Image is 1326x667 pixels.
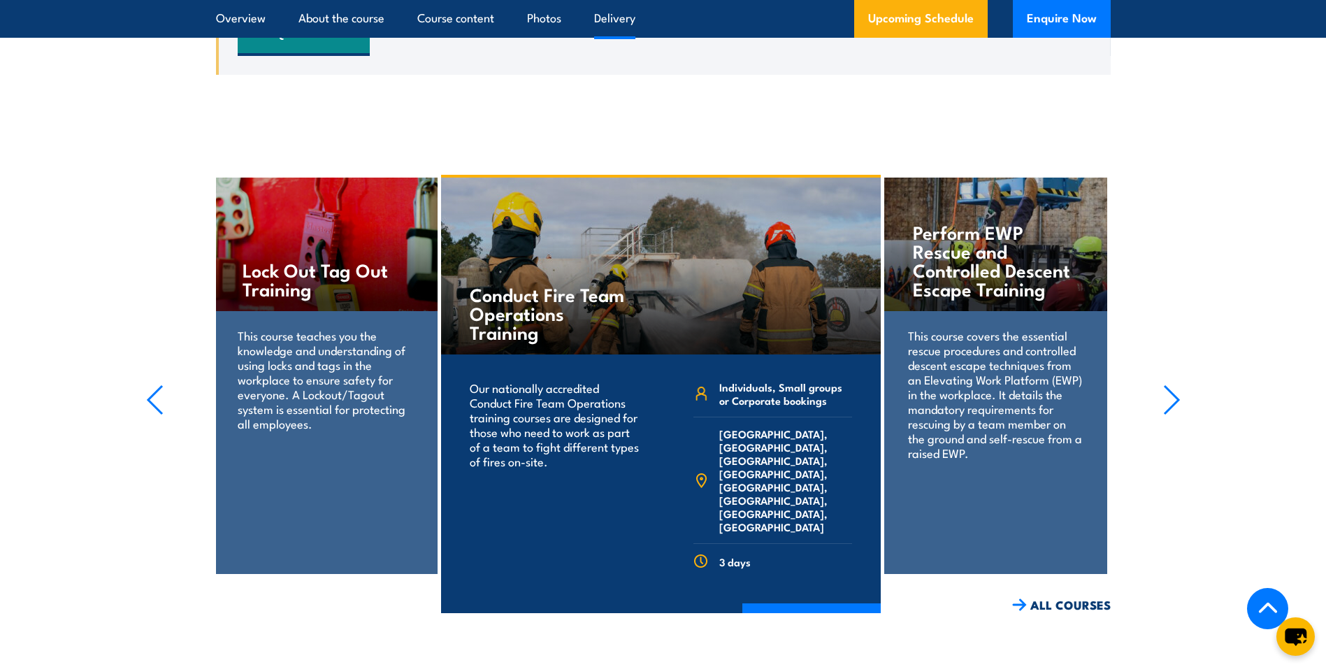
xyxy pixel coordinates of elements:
[719,555,751,568] span: 3 days
[470,380,642,468] p: Our nationally accredited Conduct Fire Team Operations training courses are designed for those wh...
[913,222,1079,298] h4: Perform EWP Rescue and Controlled Descent Escape Training
[742,603,881,640] a: COURSE DETAILS
[243,260,408,298] h4: Lock Out Tag Out Training
[908,328,1083,460] p: This course covers the essential rescue procedures and controlled descent escape techniques from ...
[1012,597,1111,613] a: ALL COURSES
[470,285,634,341] h4: Conduct Fire Team Operations Training
[719,427,852,533] span: [GEOGRAPHIC_DATA], [GEOGRAPHIC_DATA], [GEOGRAPHIC_DATA], [GEOGRAPHIC_DATA], [GEOGRAPHIC_DATA], [G...
[1276,617,1315,656] button: chat-button
[238,328,413,431] p: This course teaches you the knowledge and understanding of using locks and tags in the workplace ...
[719,380,852,407] span: Individuals, Small groups or Corporate bookings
